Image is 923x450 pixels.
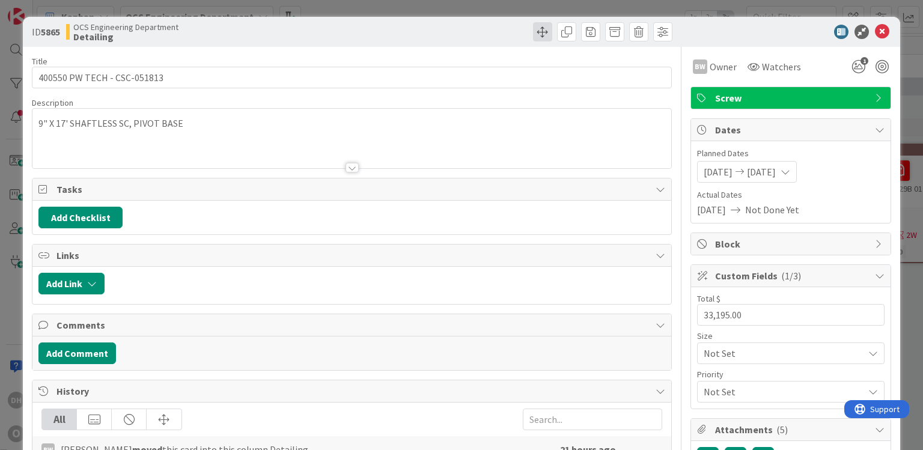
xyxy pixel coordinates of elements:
[42,409,77,430] div: All
[26,2,55,16] span: Support
[38,117,665,130] p: 9" X 17' SHAFTLESS SC, PIVOT BASE
[41,26,60,38] b: 5865
[32,56,47,67] label: Title
[697,293,720,304] label: Total $
[704,165,733,179] span: [DATE]
[523,409,662,430] input: Search...
[56,248,649,263] span: Links
[715,123,869,137] span: Dates
[747,165,776,179] span: [DATE]
[697,189,885,201] span: Actual Dates
[697,332,885,340] div: Size
[715,237,869,251] span: Block
[715,91,869,105] span: Screw
[73,32,178,41] b: Detailing
[745,202,799,217] span: Not Done Yet
[697,147,885,160] span: Planned Dates
[704,383,858,400] span: Not Set
[38,207,123,228] button: Add Checklist
[73,22,178,32] span: OCS Engineering Department
[56,318,649,332] span: Comments
[697,370,885,379] div: Priority
[56,384,649,398] span: History
[38,273,105,294] button: Add Link
[32,67,671,88] input: type card name here...
[715,422,869,437] span: Attachments
[38,342,116,364] button: Add Comment
[32,97,73,108] span: Description
[693,59,707,74] div: BW
[697,202,726,217] span: [DATE]
[762,59,801,74] span: Watchers
[710,59,737,74] span: Owner
[781,270,801,282] span: ( 1/3 )
[861,57,868,65] span: 1
[776,424,788,436] span: ( 5 )
[32,25,60,39] span: ID
[704,345,858,362] span: Not Set
[715,269,869,283] span: Custom Fields
[56,182,649,196] span: Tasks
